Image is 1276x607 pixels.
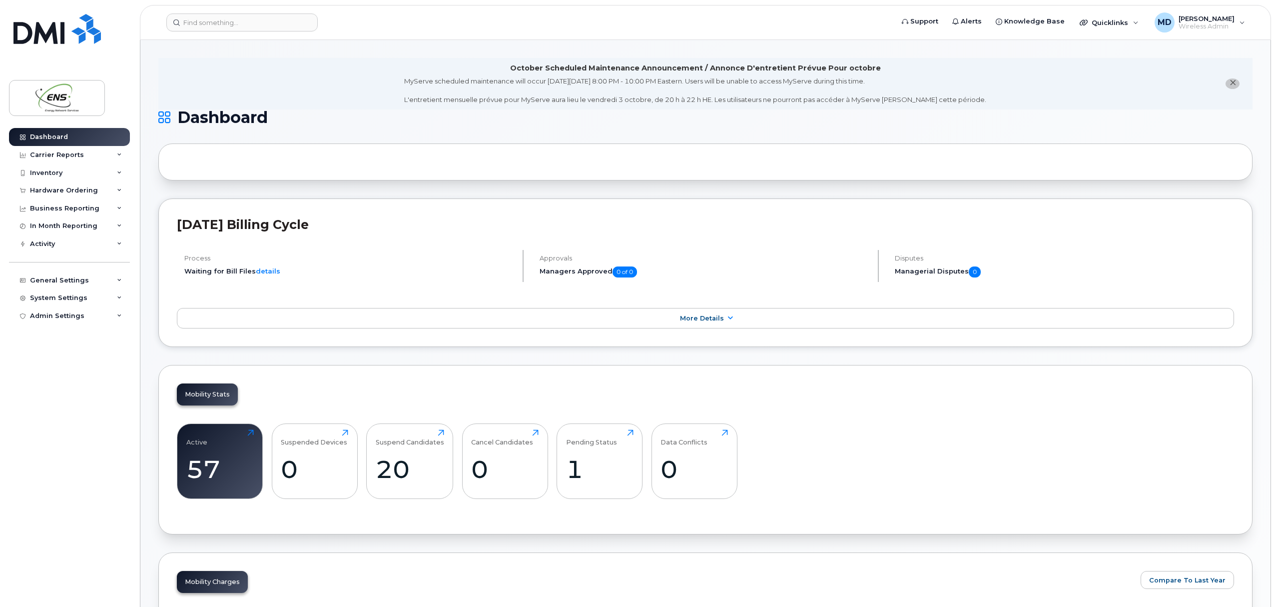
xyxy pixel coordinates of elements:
[895,266,1234,277] h5: Managerial Disputes
[177,110,268,125] span: Dashboard
[281,429,348,493] a: Suspended Devices0
[256,267,280,275] a: details
[186,429,254,493] a: Active57
[969,266,981,277] span: 0
[1226,78,1240,89] button: close notification
[184,254,514,262] h4: Process
[540,254,869,262] h4: Approvals
[1141,571,1234,589] button: Compare To Last Year
[566,429,634,493] a: Pending Status1
[376,454,444,484] div: 20
[510,63,881,73] div: October Scheduled Maintenance Announcement / Annonce D'entretient Prévue Pour octobre
[186,429,207,446] div: Active
[281,429,347,446] div: Suspended Devices
[471,429,539,493] a: Cancel Candidates0
[566,454,634,484] div: 1
[680,314,724,322] span: More Details
[540,266,869,277] h5: Managers Approved
[660,429,707,446] div: Data Conflicts
[895,254,1234,262] h4: Disputes
[660,454,728,484] div: 0
[566,429,617,446] div: Pending Status
[186,454,254,484] div: 57
[660,429,728,493] a: Data Conflicts0
[376,429,444,493] a: Suspend Candidates20
[184,266,514,276] li: Waiting for Bill Files
[1149,575,1226,585] span: Compare To Last Year
[613,266,637,277] span: 0 of 0
[404,76,986,104] div: MyServe scheduled maintenance will occur [DATE][DATE] 8:00 PM - 10:00 PM Eastern. Users will be u...
[471,429,533,446] div: Cancel Candidates
[177,217,1234,232] h2: [DATE] Billing Cycle
[376,429,444,446] div: Suspend Candidates
[281,454,348,484] div: 0
[471,454,539,484] div: 0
